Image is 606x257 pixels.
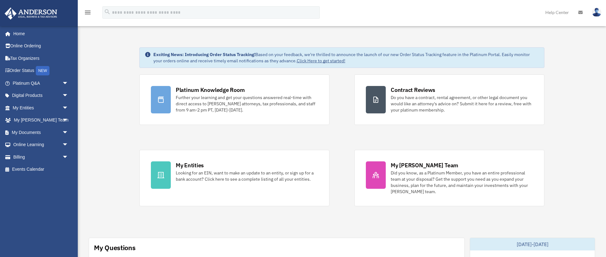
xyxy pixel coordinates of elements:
[4,163,78,176] a: Events Calendar
[4,64,78,77] a: Order StatusNEW
[391,161,458,169] div: My [PERSON_NAME] Team
[4,27,75,40] a: Home
[176,161,204,169] div: My Entities
[176,94,318,113] div: Further your learning and get your questions answered real-time with direct access to [PERSON_NAM...
[4,52,78,64] a: Tax Organizers
[94,243,136,252] div: My Questions
[4,139,78,151] a: Online Learningarrow_drop_down
[391,86,435,94] div: Contract Reviews
[62,151,75,164] span: arrow_drop_down
[4,151,78,163] a: Billingarrow_drop_down
[62,126,75,139] span: arrow_drop_down
[153,52,255,57] strong: Exciting News: Introducing Order Status Tracking!
[297,58,345,64] a: Click Here to get started!
[84,9,91,16] i: menu
[4,77,78,89] a: Platinum Q&Aarrow_drop_down
[62,89,75,102] span: arrow_drop_down
[3,7,59,20] img: Anderson Advisors Platinum Portal
[354,74,544,125] a: Contract Reviews Do you have a contract, rental agreement, or other legal document you would like...
[62,77,75,90] span: arrow_drop_down
[4,102,78,114] a: My Entitiesarrow_drop_down
[354,150,544,206] a: My [PERSON_NAME] Team Did you know, as a Platinum Member, you have an entire professional team at...
[153,51,539,64] div: Based on your feedback, we're thrilled to announce the launch of our new Order Status Tracking fe...
[470,238,595,250] div: [DATE]-[DATE]
[84,11,91,16] a: menu
[139,150,329,206] a: My Entities Looking for an EIN, want to make an update to an entity, or sign up for a bank accoun...
[4,114,78,126] a: My [PERSON_NAME] Teamarrow_drop_down
[4,89,78,102] a: Digital Productsarrow_drop_down
[36,66,49,75] div: NEW
[62,114,75,127] span: arrow_drop_down
[391,94,533,113] div: Do you have a contract, rental agreement, or other legal document you would like an attorney's ad...
[104,8,111,15] i: search
[4,126,78,139] a: My Documentsarrow_drop_down
[62,139,75,151] span: arrow_drop_down
[391,170,533,195] div: Did you know, as a Platinum Member, you have an entire professional team at your disposal? Get th...
[139,74,329,125] a: Platinum Knowledge Room Further your learning and get your questions answered real-time with dire...
[176,86,245,94] div: Platinum Knowledge Room
[4,40,78,52] a: Online Ordering
[176,170,318,182] div: Looking for an EIN, want to make an update to an entity, or sign up for a bank account? Click her...
[592,8,601,17] img: User Pic
[62,102,75,114] span: arrow_drop_down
